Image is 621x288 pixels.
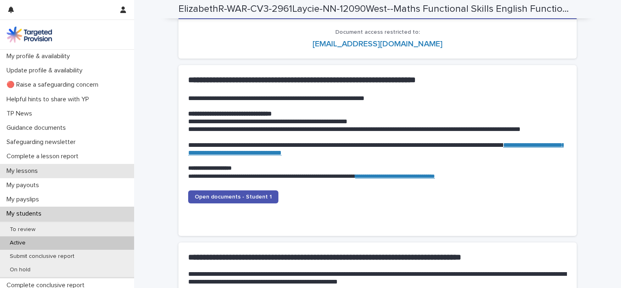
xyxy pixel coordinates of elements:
p: Helpful hints to share with YP [3,96,96,103]
p: My payslips [3,196,46,203]
span: Document access restricted to: [335,29,420,35]
p: To review [3,226,42,233]
h2: ElizabethR-WAR-CV3-2961Laycie-NN-12090West--Maths Functional Skills English Functional Skills-16404 [178,3,573,15]
p: Guidance documents [3,124,72,132]
p: Submit conclusive report [3,253,81,260]
p: My lessons [3,167,44,175]
p: Update profile & availability [3,67,89,74]
span: Open documents - Student 1 [195,194,272,200]
p: My payouts [3,181,46,189]
p: My profile & availability [3,52,76,60]
p: Active [3,240,32,247]
p: On hold [3,266,37,273]
p: Safeguarding newsletter [3,138,82,146]
p: TP News [3,110,39,118]
p: 🔴 Raise a safeguarding concern [3,81,105,89]
p: My students [3,210,48,218]
p: Complete a lesson report [3,153,85,160]
a: Open documents - Student 1 [188,190,278,203]
a: [EMAIL_ADDRESS][DOMAIN_NAME] [313,40,443,48]
img: M5nRWzHhSzIhMunXDL62 [7,26,52,43]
